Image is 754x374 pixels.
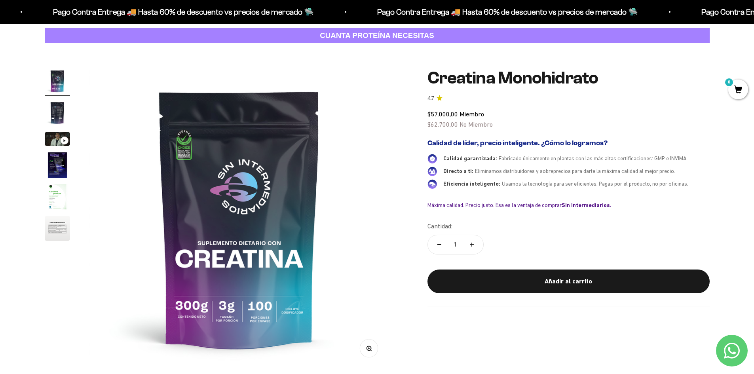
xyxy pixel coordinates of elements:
[89,68,389,369] img: Creatina Monohidrato
[728,86,748,95] a: 0
[499,155,688,161] span: Fabricado únicamente en plantas con las más altas certificaciones: GMP e INVIMA.
[45,100,70,125] img: Creatina Monohidrato
[320,31,434,40] strong: CUANTA PROTEÍNA NECESITAS
[9,69,164,83] div: Una promoción especial
[427,179,437,189] img: Eficiencia inteligente
[9,85,164,99] div: Un video del producto
[45,132,70,148] button: Ir al artículo 3
[427,94,710,103] a: 4.74.7 de 5.0 estrellas
[45,28,710,44] a: CUANTA PROTEÍNA NECESITAS
[130,119,163,132] span: Enviar
[427,221,452,232] label: Cantidad:
[427,270,710,293] button: Añadir al carrito
[374,6,635,18] p: Pago Contra Entrega 🚚 Hasta 60% de descuento vs precios de mercado 🛸
[460,110,484,118] span: Miembro
[443,180,500,187] span: Eficiencia inteligente:
[45,68,70,96] button: Ir al artículo 1
[443,168,473,174] span: Directo a ti:
[427,110,458,118] span: $57.000,00
[428,235,451,254] button: Reducir cantidad
[45,100,70,128] button: Ir al artículo 2
[427,94,434,103] span: 4.7
[724,78,734,87] mark: 0
[9,38,164,51] div: Más información sobre los ingredientes
[45,184,70,212] button: Ir al artículo 5
[562,202,612,208] b: Sin Intermediarios.
[9,53,164,67] div: Reseñas de otros clientes
[443,276,694,287] div: Añadir al carrito
[45,216,70,243] button: Ir al artículo 6
[45,216,70,241] img: Creatina Monohidrato
[460,235,483,254] button: Aumentar cantidad
[443,155,497,161] span: Calidad garantizada:
[475,168,675,174] span: Eliminamos distribuidores y sobreprecios para darte la máxima calidad al mejor precio.
[427,167,437,176] img: Directo a ti
[45,152,70,180] button: Ir al artículo 4
[502,180,688,187] span: Usamos la tecnología para ser eficientes. Pagas por el producto, no por oficinas.
[9,101,164,115] div: Un mejor precio
[427,154,437,163] img: Calidad garantizada
[427,68,710,87] h1: Creatina Monohidrato
[9,13,164,31] p: ¿Qué te haría sentir más seguro de comprar este producto?
[50,6,311,18] p: Pago Contra Entrega 🚚 Hasta 60% de descuento vs precios de mercado 🛸
[427,139,710,148] h2: Calidad de líder, precio inteligente. ¿Cómo lo logramos?
[460,121,493,128] span: No Miembro
[427,121,458,128] span: $62.700,00
[45,152,70,178] img: Creatina Monohidrato
[45,184,70,209] img: Creatina Monohidrato
[45,68,70,94] img: Creatina Monohidrato
[129,119,164,132] button: Enviar
[427,201,710,209] div: Máxima calidad. Precio justo. Esa es la ventaja de comprar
